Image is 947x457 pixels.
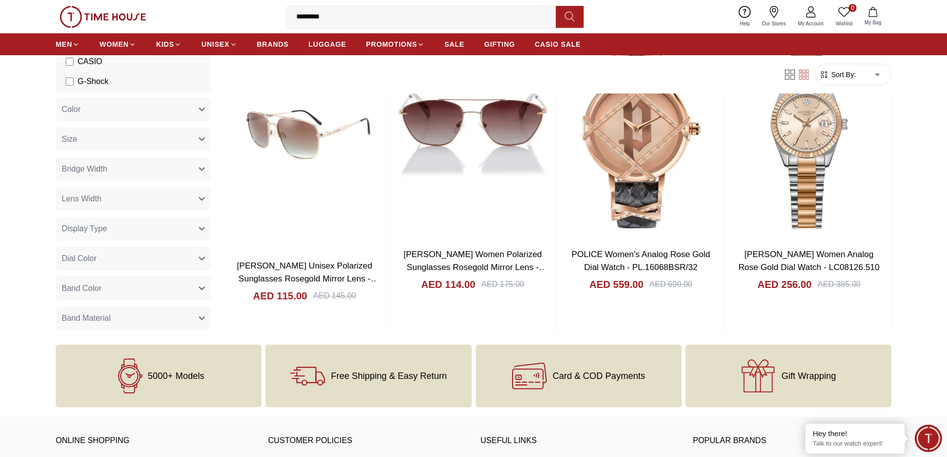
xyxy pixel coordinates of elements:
div: AED 365.00 [818,278,861,290]
a: CASIO SALE [535,35,581,53]
div: Chat Widget [915,425,942,452]
span: 5000+ Models [148,371,204,381]
span: Color [62,103,81,115]
h4: AED 114.00 [421,277,475,291]
h3: USEFUL LINKS [481,434,679,449]
span: SALE [444,39,464,49]
a: Our Stores [756,4,792,29]
h4: AED 256.00 [758,277,812,291]
span: My Bag [861,19,885,26]
input: G-Shock [66,78,74,86]
a: UNISEX [201,35,237,53]
input: CASIO [66,58,74,66]
button: Size [56,127,211,151]
span: GIFTING [484,39,515,49]
a: 0Wishlist [830,4,859,29]
span: Dial Color [62,253,96,265]
span: Lens Width [62,193,101,205]
a: [PERSON_NAME] Women Polarized Sunglasses Rosegold Mirror Lens - LC1210C02 [404,250,547,284]
img: LEE COOPER Unisex Polarized Sunglasses Rosegold Mirror Lens - LC1024C03 [223,26,386,252]
h4: AED 559.00 [590,277,644,291]
span: Size [62,133,77,145]
span: Help [736,20,754,27]
a: [PERSON_NAME] Women Analog Rose Gold Dial Watch - LC08126.510 [738,250,879,272]
span: Gift Wrapping [781,371,836,381]
span: Band Color [62,282,101,294]
button: Band Material [56,306,211,330]
button: Color [56,97,211,121]
div: AED 699.00 [649,278,692,290]
span: Band Material [62,312,111,324]
span: Card & COD Payments [553,371,645,381]
button: Display Type [56,217,211,241]
img: ... [60,6,146,28]
span: LUGGAGE [309,39,346,49]
span: G-Shock [78,76,108,88]
button: My Bag [859,5,887,28]
span: Wishlist [832,20,857,27]
h3: ONLINE SHOPPING [56,434,254,449]
a: BRANDS [257,35,289,53]
span: MEN [56,39,72,49]
button: Bridge Width [56,157,211,181]
span: BRANDS [257,39,289,49]
button: Band Color [56,276,211,300]
a: MEN [56,35,80,53]
span: Our Stores [758,20,790,27]
a: [PERSON_NAME] Unisex Polarized Sunglasses Rosegold Mirror Lens - LC1024C03 [237,261,379,296]
img: LEE COOPER Women Analog Rose Gold Dial Watch - LC08126.510 [727,26,891,240]
div: Hey there! [813,429,897,439]
p: Talk to our watch expert! [813,440,897,448]
span: 0 [849,4,857,12]
span: WOMEN [99,39,129,49]
a: SALE [444,35,464,53]
div: AED 175.00 [481,278,524,290]
span: UNISEX [201,39,229,49]
a: POLICE Women's Analog Rose Gold Dial Watch - PL.16068BSR/32 [572,250,710,272]
h3: Popular Brands [693,434,891,449]
button: Dial Color [56,247,211,271]
h4: AED 115.00 [253,289,307,303]
a: KIDS [156,35,181,53]
span: Free Shipping & Easy Return [331,371,447,381]
img: POLICE Women's Analog Rose Gold Dial Watch - PL.16068BSR/32 [559,26,723,240]
span: Bridge Width [62,163,107,175]
a: GIFTING [484,35,515,53]
button: Sort By: [819,70,856,80]
a: WOMEN [99,35,136,53]
img: LEE COOPER Women Polarized Sunglasses Rosegold Mirror Lens - LC1210C02 [391,26,554,240]
span: Display Type [62,223,107,235]
button: Lens Width [56,187,211,211]
a: PROMOTIONS [366,35,425,53]
a: Help [734,4,756,29]
span: PROMOTIONS [366,39,417,49]
span: CASIO SALE [535,39,581,49]
span: Sort By: [829,70,856,80]
span: CASIO [78,56,102,68]
div: AED 145.00 [313,290,356,302]
span: My Account [794,20,828,27]
span: KIDS [156,39,174,49]
h3: CUSTOMER POLICIES [268,434,466,449]
a: LUGGAGE [309,35,346,53]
